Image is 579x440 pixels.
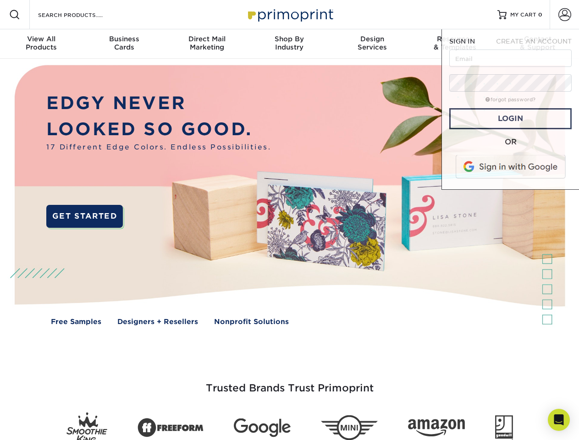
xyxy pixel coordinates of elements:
[248,35,331,43] span: Shop By
[414,35,496,51] div: & Templates
[331,35,414,51] div: Services
[234,418,291,437] img: Google
[414,35,496,43] span: Resources
[46,142,271,153] span: 17 Different Edge Colors. Endless Possibilities.
[83,35,165,51] div: Cards
[22,360,558,405] h3: Trusted Brands Trust Primoprint
[248,29,331,59] a: Shop ByIndustry
[449,49,572,67] input: Email
[414,29,496,59] a: Resources& Templates
[117,317,198,327] a: Designers + Resellers
[495,415,513,440] img: Goodwill
[331,29,414,59] a: DesignServices
[51,317,101,327] a: Free Samples
[165,35,248,43] span: Direct Mail
[449,38,475,45] span: SIGN IN
[538,11,542,18] span: 0
[248,35,331,51] div: Industry
[165,29,248,59] a: Direct MailMarketing
[408,419,465,437] img: Amazon
[214,317,289,327] a: Nonprofit Solutions
[46,90,271,116] p: EDGY NEVER
[83,35,165,43] span: Business
[244,5,336,24] img: Primoprint
[449,137,572,148] div: OR
[83,29,165,59] a: BusinessCards
[165,35,248,51] div: Marketing
[510,11,536,19] span: MY CART
[331,35,414,43] span: Design
[548,409,570,431] div: Open Intercom Messenger
[37,9,127,20] input: SEARCH PRODUCTS.....
[46,205,123,228] a: GET STARTED
[449,108,572,129] a: Login
[46,116,271,143] p: LOOKED SO GOOD.
[485,97,535,103] a: forgot password?
[496,38,572,45] span: CREATE AN ACCOUNT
